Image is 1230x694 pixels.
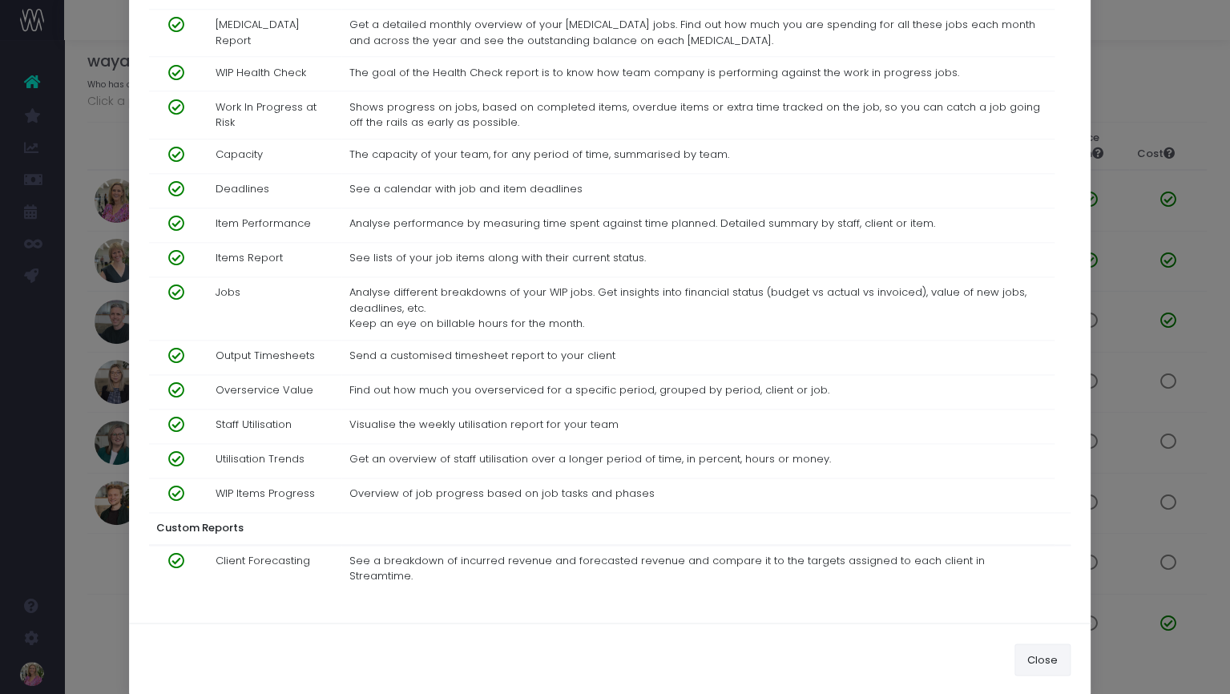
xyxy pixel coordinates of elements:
td: Staff Utilisation [208,409,341,443]
td: WIP Health Check [208,57,341,91]
td: Overview of job progress based on job tasks and phases [341,478,1055,512]
td: Find out how much you overserviced for a specific period, grouped by period, client or job. [341,374,1055,409]
td: Utilisation Trends [208,443,341,478]
td: Capacity [208,139,341,173]
td: Get an overview of staff utilisation over a longer period of time, in percent, hours or money. [341,443,1055,478]
button: Close [1014,644,1071,676]
td: Send a customised timesheet report to your client [341,340,1055,374]
td: The capacity of your team, for any period of time, summarised by team. [341,139,1055,173]
td: Work In Progress at Risk [208,91,341,139]
td: [MEDICAL_DATA] Report [208,9,341,57]
td: Deadlines [208,173,341,208]
th: Custom Reports [149,512,1055,545]
td: Analyse different breakdowns of your WIP jobs. Get insights into financial status (budget vs actu... [341,276,1055,340]
td: See a breakdown of incurred revenue and forecasted revenue and compare it to the targets assigned... [341,545,1055,592]
td: Jobs [208,276,341,340]
td: Visualise the weekly utilisation report for your team [341,409,1055,443]
td: The goal of the Health Check report is to know how team company is performing against the work in... [341,57,1055,91]
td: See a calendar with job and item deadlines [341,173,1055,208]
td: Item Performance [208,208,341,242]
td: Items Report [208,242,341,276]
td: WIP Items Progress [208,478,341,512]
td: Output Timesheets [208,340,341,374]
td: See lists of your job items along with their current status. [341,242,1055,276]
td: Overservice Value [208,374,341,409]
td: Client Forecasting [208,545,341,592]
td: Shows progress on jobs, based on completed items, overdue items or extra time tracked on the job,... [341,91,1055,139]
td: Get a detailed monthly overview of your [MEDICAL_DATA] jobs. Find out how much you are spending f... [341,9,1055,57]
td: Analyse performance by measuring time spent against time planned. Detailed summary by staff, clie... [341,208,1055,242]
